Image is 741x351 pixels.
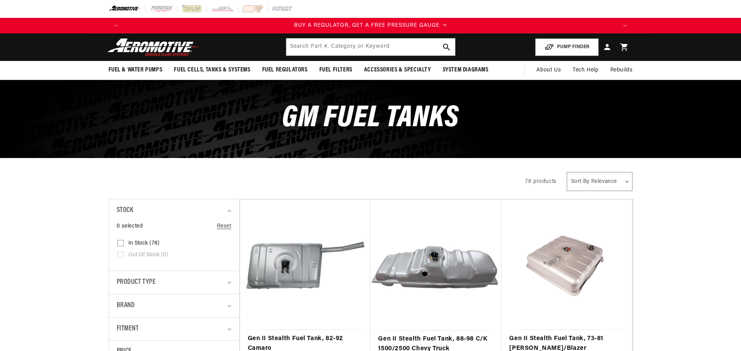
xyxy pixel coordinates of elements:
summary: Fuel & Water Pumps [103,61,168,79]
div: 1 of 4 [124,21,617,30]
span: Fuel Cells, Tanks & Systems [174,66,250,74]
span: Tech Help [573,66,598,75]
summary: Fuel Regulators [256,61,314,79]
summary: Fuel Cells, Tanks & Systems [168,61,256,79]
span: About Us [536,67,561,73]
a: BUY A REGULATOR, GET A FREE PRESSURE GAUGE [124,21,617,30]
summary: Fuel Filters [314,61,358,79]
span: 0 selected [117,222,143,231]
button: Translation missing: en.sections.announcements.previous_announcement [109,18,124,33]
span: BUY A REGULATOR, GET A FREE PRESSURE GAUGE [294,23,440,28]
summary: Stock (0 selected) [117,199,231,222]
span: GM Fuel Tanks [282,103,459,134]
button: search button [438,38,455,56]
span: Fuel Regulators [262,66,308,74]
div: Announcement [124,21,617,30]
summary: Rebuilds [604,61,639,80]
button: PUMP FINDER [535,38,599,56]
span: System Diagrams [443,66,489,74]
summary: Fitment (0 selected) [117,318,231,341]
summary: Accessories & Specialty [358,61,437,79]
span: Fuel Filters [319,66,352,74]
span: Product type [117,277,156,288]
span: Brand [117,300,135,311]
a: About Us [531,61,567,80]
slideshow-component: Translation missing: en.sections.announcements.announcement_bar [89,18,652,33]
span: Fuel & Water Pumps [109,66,163,74]
summary: Brand (0 selected) [117,294,231,317]
span: Stock [117,205,133,216]
span: In stock (78) [128,240,159,247]
span: Fitment [117,323,139,335]
summary: Tech Help [567,61,604,80]
span: Accessories & Specialty [364,66,431,74]
span: Rebuilds [610,66,633,75]
span: Out of stock (0) [128,252,168,259]
span: 78 products [525,179,557,184]
a: Reset [217,222,231,231]
input: Search by Part Number, Category or Keyword [286,38,455,56]
summary: System Diagrams [437,61,494,79]
summary: Product type (0 selected) [117,271,231,294]
img: Aeromotive [105,38,203,56]
button: Translation missing: en.sections.announcements.next_announcement [617,18,633,33]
